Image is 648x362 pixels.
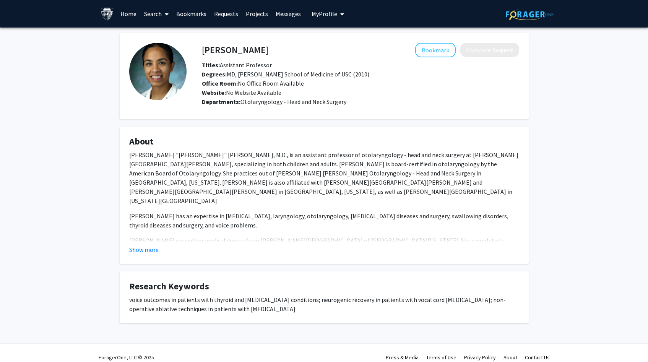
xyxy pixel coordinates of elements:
a: Bookmarks [172,0,210,27]
b: Degrees: [202,70,227,78]
h4: [PERSON_NAME] [202,43,268,57]
img: ForagerOne Logo [506,8,554,20]
button: Compose Request to Vinny Dhillon [460,43,519,57]
img: Johns Hopkins University Logo [101,7,114,21]
b: Titles: [202,61,220,69]
a: Terms of Use [426,354,456,361]
span: No Website Available [202,89,281,96]
iframe: Chat [6,328,32,356]
div: voice outcomes in patients with thyroid and [MEDICAL_DATA] conditions; neurogenic recovery in pat... [129,295,519,313]
button: Add Vinny Dhillon to Bookmarks [415,43,456,57]
a: Search [140,0,172,27]
p: [PERSON_NAME] earned her medical degree from [PERSON_NAME][GEOGRAPHIC_DATA] of [GEOGRAPHIC_DATA][... [129,236,519,254]
a: Privacy Policy [464,354,496,361]
b: Website: [202,89,226,96]
span: MD, [PERSON_NAME] School of Medicine of USC (2010) [202,70,369,78]
span: Assistant Professor [202,61,272,69]
a: Requests [210,0,242,27]
span: Otolaryngology - Head and Neck Surgery [240,98,346,106]
a: Messages [272,0,305,27]
a: Home [117,0,140,27]
p: [PERSON_NAME] "[PERSON_NAME]" [PERSON_NAME], M.D., is an assistant professor of otolaryngology - ... [129,150,519,205]
a: Press & Media [386,354,419,361]
a: About [503,354,517,361]
h4: About [129,136,519,147]
p: [PERSON_NAME] has an expertise in [MEDICAL_DATA], laryngology, otolaryngology, [MEDICAL_DATA] dis... [129,211,519,230]
b: Departments: [202,98,240,106]
a: Projects [242,0,272,27]
span: No Office Room Available [202,80,304,87]
b: Office Room: [202,80,238,87]
img: Profile Picture [129,43,187,100]
button: Show more [129,245,159,254]
h4: Research Keywords [129,281,519,292]
a: Contact Us [525,354,550,361]
span: My Profile [312,10,337,18]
